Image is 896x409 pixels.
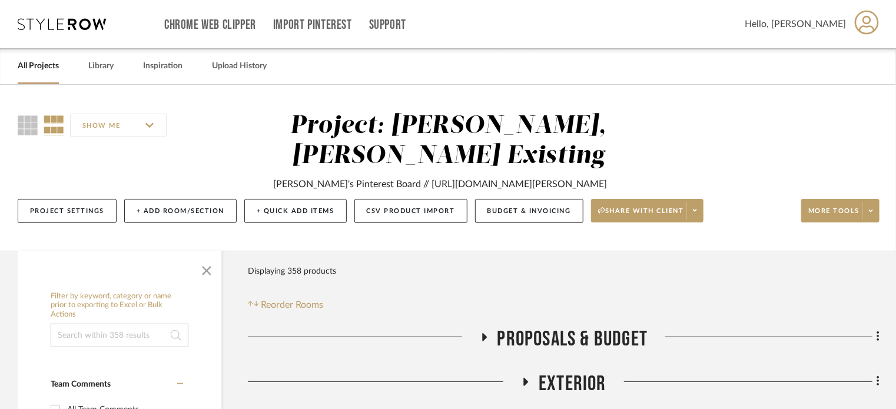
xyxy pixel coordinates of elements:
button: CSV Product Import [354,199,467,223]
button: Reorder Rooms [248,298,324,312]
span: Hello, [PERSON_NAME] [745,17,846,31]
div: Displaying 358 products [248,260,336,283]
span: Exterior [539,371,606,397]
a: Import Pinterest [273,20,352,30]
input: Search within 358 results [51,324,188,347]
a: Inspiration [143,58,182,74]
span: Proposals & Budget [497,327,648,352]
a: Library [88,58,114,74]
button: + Quick Add Items [244,199,347,223]
span: Reorder Rooms [261,298,324,312]
span: More tools [808,207,860,224]
button: + Add Room/Section [124,199,237,223]
button: Close [195,257,218,280]
span: Team Comments [51,380,111,388]
span: Share with client [598,207,684,224]
a: Support [369,20,406,30]
button: Budget & Invoicing [475,199,583,223]
button: Share with client [591,199,704,222]
button: Project Settings [18,199,117,223]
h6: Filter by keyword, category or name prior to exporting to Excel or Bulk Actions [51,292,188,320]
a: Upload History [212,58,267,74]
button: More tools [801,199,880,222]
a: Chrome Web Clipper [164,20,256,30]
a: All Projects [18,58,59,74]
div: [PERSON_NAME]'s Pinterest Board // [URL][DOMAIN_NAME][PERSON_NAME] [274,177,608,191]
div: Project: [PERSON_NAME], [PERSON_NAME] Existing [290,114,607,168]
